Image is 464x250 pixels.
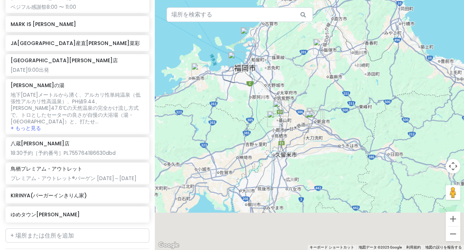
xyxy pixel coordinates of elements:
[273,100,289,116] div: KIRINYA(バーガーイン きりん家)
[11,165,82,172] font: 鳥栖プレミアム・アウトレット
[191,63,207,79] div: JA糸島産直市場 伊都菜彩
[166,7,313,22] input: 場所を検索する
[11,124,41,132] font: + もっと見る
[11,140,70,147] font: 八蔵[PERSON_NAME]店
[406,245,421,249] font: 利用規約
[11,20,76,28] font: MARK IS [PERSON_NAME]
[11,82,64,89] font: [PERSON_NAME]の湯
[267,111,283,127] div: 鳥栖プレミアム・アウトレット
[446,159,460,173] button: 地図のカメラ コントロール
[157,240,181,250] img: グーグル
[359,245,402,249] font: 地図データ ©2025 Google
[228,52,244,68] div: MARK IS 福岡ももち
[11,149,116,157] font: 18:30予約［予約番号］PL75576​​4186630dbd
[157,240,181,250] a: Google マップでこの地域を開きます（新しいウィンドウが開きます）
[11,3,76,11] font: ベジフル感謝祭8:00 〜 11:00
[446,185,460,200] button: 地図上にペグマンを落として、ストリートビューを開きます
[11,66,49,74] font: [DATE]9:00出発
[308,111,324,127] div: 八蔵甘木店
[11,175,136,182] font: プレミアム・アウトレット®バーゲン [DATE]～[DATE]
[310,245,354,250] button: キーボード反対
[446,212,460,226] button: ズームイン
[313,39,329,55] div: ゆめタウン飯塚
[446,227,460,241] button: ズームアウト
[406,245,421,249] a: 利用規約（新しいタブで開きます）
[11,40,140,47] font: JA[GEOGRAPHIC_DATA]産直[PERSON_NAME]菜彩
[305,111,321,127] div: HOTEL AZ 福岡甘木インター店
[11,91,141,125] font: 地下[DATE]メートルから湧く、アルカリ性単純温泉（低張性アルカリ性高温泉）、PH値9.44、[PERSON_NAME]47.6℃の天然温泉の完全かけ流し方式で、トロとしたセーターの良さが自慢...
[11,125,41,131] button: + もっと見る
[5,228,149,243] input: + 場所または住所を追加
[11,211,80,218] font: ゆめタウン[PERSON_NAME]
[240,27,257,43] div: ベジフルスタジアム(福岡市青果市場)
[425,245,462,249] a: 地図の誤りを報告する
[11,192,87,199] font: KIRINYA(バーガーインきりん家)
[11,57,118,64] font: [GEOGRAPHIC_DATA][PERSON_NAME]店
[307,108,323,124] div: 卑弥呼ロマンの湯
